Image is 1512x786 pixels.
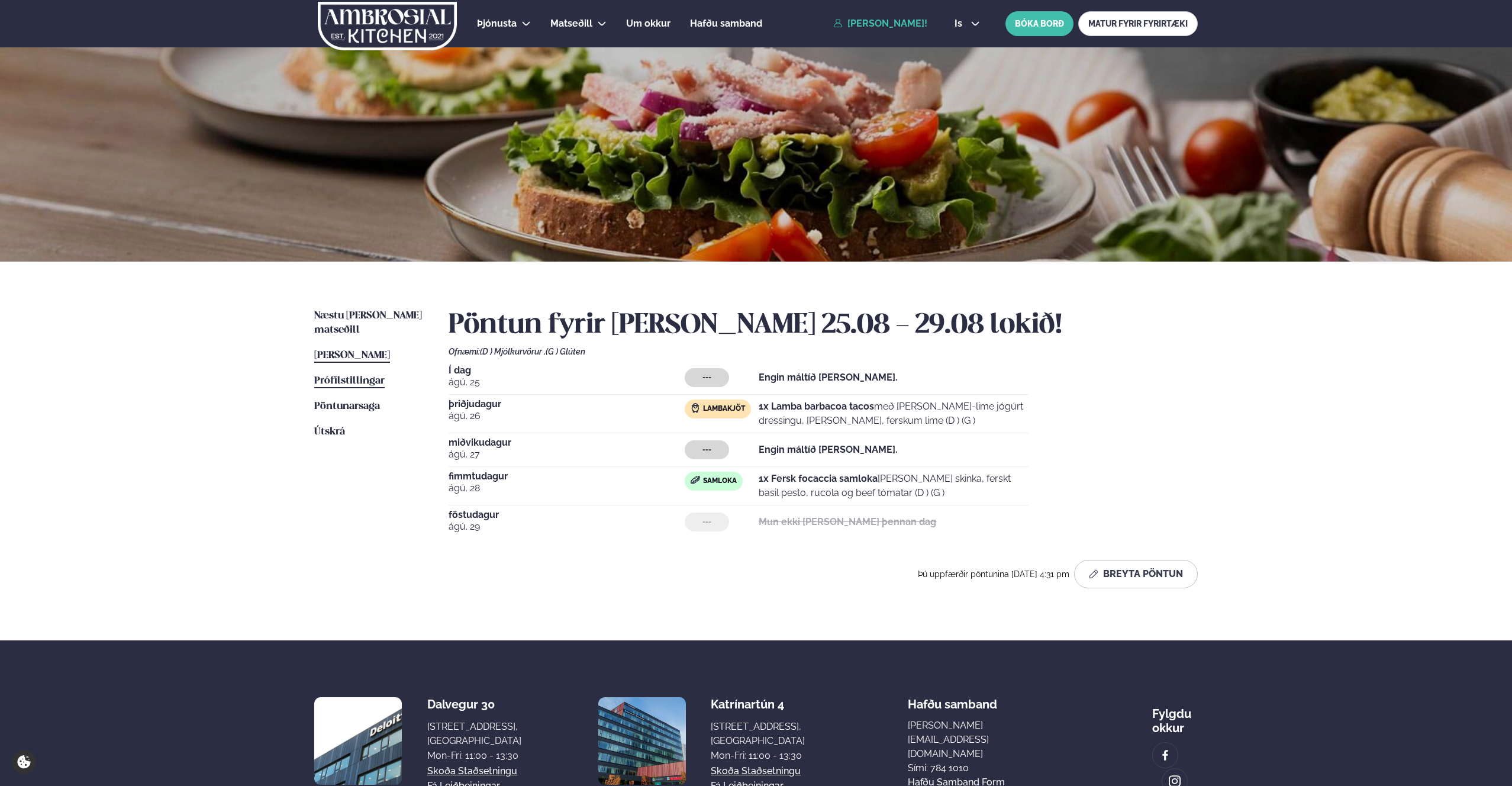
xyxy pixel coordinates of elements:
a: [PERSON_NAME][EMAIL_ADDRESS][DOMAIN_NAME] [908,719,1050,761]
span: þriðjudagur [449,400,685,409]
img: image alt [598,697,686,785]
a: Útskrá [314,425,345,439]
span: Hafðu samband [908,688,997,711]
span: Lambakjöt [703,404,745,414]
span: Þjónusta [477,18,517,29]
a: Pöntunarsaga [314,400,380,414]
span: is [955,19,966,28]
a: Hafðu samband [690,17,762,31]
a: Um okkur [626,17,670,31]
span: Þú uppfærðir pöntunina [DATE] 4:31 pm [918,569,1069,579]
span: fimmtudagur [449,472,685,481]
p: [PERSON_NAME] skinka, ferskt basil pesto, rucola og beef tómatar (D ) (G ) [759,472,1029,500]
a: [PERSON_NAME]! [833,18,927,29]
div: [STREET_ADDRESS], [GEOGRAPHIC_DATA] [427,720,521,748]
div: Ofnæmi: [449,347,1198,356]
span: föstudagur [449,510,685,520]
p: Sími: 784 1010 [908,761,1050,775]
p: með [PERSON_NAME]-lime jógúrt dressingu, [PERSON_NAME], ferskum lime (D ) (G ) [759,400,1029,428]
a: Matseðill [550,17,592,31]
img: sandwich-new-16px.svg [691,476,700,484]
div: Mon-Fri: 11:00 - 13:30 [711,749,805,763]
span: miðvikudagur [449,438,685,447]
button: is [945,19,989,28]
span: (G ) Glúten [546,347,585,356]
button: Breyta Pöntun [1074,560,1198,588]
span: Pöntunarsaga [314,401,380,411]
span: Um okkur [626,18,670,29]
strong: 1x Fersk focaccia samloka [759,473,878,484]
span: --- [702,373,711,382]
a: Þjónusta [477,17,517,31]
span: Næstu [PERSON_NAME] matseðill [314,311,422,335]
span: ágú. 26 [449,409,685,423]
div: Fylgdu okkur [1152,697,1198,735]
div: [STREET_ADDRESS], [GEOGRAPHIC_DATA] [711,720,805,748]
span: ágú. 29 [449,520,685,534]
a: image alt [1153,743,1178,768]
strong: Engin máltíð [PERSON_NAME]. [759,372,898,383]
div: Mon-Fri: 11:00 - 13:30 [427,749,521,763]
a: Næstu [PERSON_NAME] matseðill [314,309,425,337]
img: image alt [1159,749,1172,762]
span: Hafðu samband [690,18,762,29]
img: Lamb.svg [691,403,700,413]
span: Útskrá [314,427,345,437]
img: image alt [314,697,402,785]
div: Katrínartún 4 [711,697,805,711]
span: Prófílstillingar [314,376,385,386]
span: --- [702,517,711,527]
span: [PERSON_NAME] [314,350,390,360]
span: ágú. 27 [449,447,685,462]
a: MATUR FYRIR FYRIRTÆKI [1078,11,1198,36]
img: logo [317,2,458,50]
a: Skoða staðsetningu [711,764,801,778]
strong: Engin máltíð [PERSON_NAME]. [759,444,898,455]
span: Í dag [449,366,685,375]
a: Cookie settings [12,750,36,774]
a: [PERSON_NAME] [314,349,390,363]
span: ágú. 28 [449,481,685,495]
span: (D ) Mjólkurvörur , [480,347,546,356]
span: ágú. 25 [449,375,685,389]
button: BÓKA BORÐ [1005,11,1073,36]
div: Dalvegur 30 [427,697,521,711]
a: Skoða staðsetningu [427,764,517,778]
strong: Mun ekki [PERSON_NAME] þennan dag [759,516,936,527]
span: --- [702,445,711,455]
span: Samloka [703,476,737,486]
h2: Pöntun fyrir [PERSON_NAME] 25.08 - 29.08 lokið! [449,309,1198,342]
strong: 1x Lamba barbacoa tacos [759,401,874,412]
span: Matseðill [550,18,592,29]
a: Prófílstillingar [314,374,385,388]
